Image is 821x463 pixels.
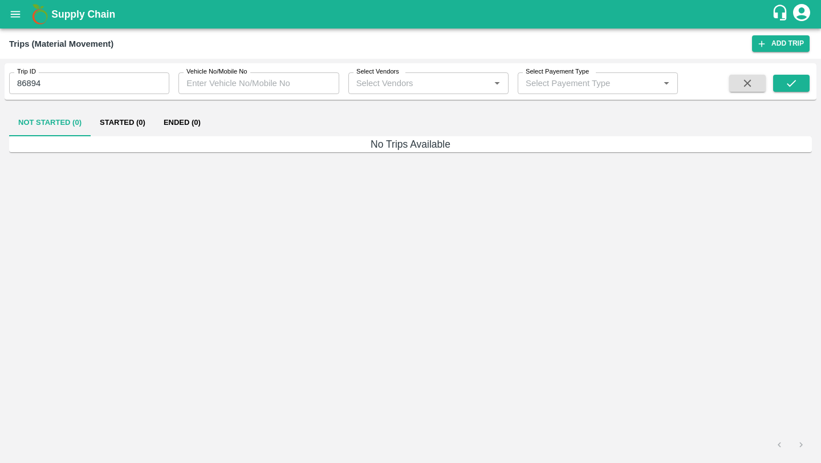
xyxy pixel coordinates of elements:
[521,76,656,91] input: Select Payement Type
[9,36,113,51] div: Trips (Material Movement)
[51,6,771,22] a: Supply Chain
[356,67,399,76] label: Select Vendors
[186,67,247,76] label: Vehicle No/Mobile No
[9,109,91,136] button: Not Started (0)
[659,76,674,91] button: Open
[9,136,812,152] h6: No Trips Available
[17,67,36,76] label: Trip ID
[178,72,339,94] input: Enter Vehicle No/Mobile No
[9,72,169,94] input: Enter Trip ID
[526,67,589,76] label: Select Payement Type
[490,76,505,91] button: Open
[771,4,791,25] div: customer-support
[352,76,486,91] input: Select Vendors
[155,109,210,136] button: Ended (0)
[91,109,155,136] button: Started (0)
[752,35,810,52] a: Add Trip
[2,1,29,27] button: open drawer
[791,2,812,26] div: account of current user
[51,9,115,20] b: Supply Chain
[769,436,812,454] nav: pagination navigation
[29,3,51,26] img: logo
